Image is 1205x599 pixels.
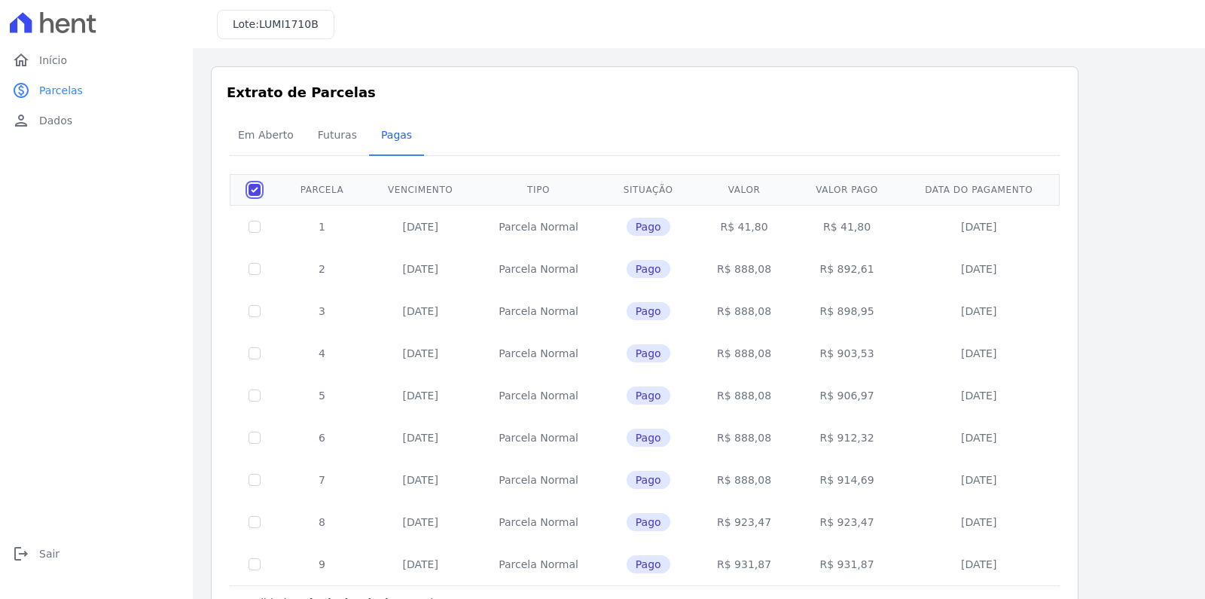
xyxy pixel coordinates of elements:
[901,501,1057,543] td: [DATE]
[372,120,421,150] span: Pagas
[793,374,900,417] td: R$ 906,97
[793,332,900,374] td: R$ 903,53
[306,117,369,156] a: Futuras
[695,248,794,290] td: R$ 888,08
[365,205,475,248] td: [DATE]
[901,248,1057,290] td: [DATE]
[249,516,261,528] input: Só é possível selecionar pagamentos em aberto
[793,459,900,501] td: R$ 914,69
[12,545,30,563] i: logout
[627,302,670,320] span: Pago
[627,218,670,236] span: Pago
[249,263,261,275] input: Só é possível selecionar pagamentos em aberto
[249,221,261,233] input: Só é possível selecionar pagamentos em aberto
[901,174,1057,205] th: Data do pagamento
[627,387,670,405] span: Pago
[901,374,1057,417] td: [DATE]
[365,459,475,501] td: [DATE]
[793,543,900,585] td: R$ 931,87
[365,248,475,290] td: [DATE]
[475,459,601,501] td: Parcela Normal
[901,332,1057,374] td: [DATE]
[369,117,424,156] a: Pagas
[695,501,794,543] td: R$ 923,47
[12,112,30,130] i: person
[6,75,187,105] a: paidParcelas
[793,205,900,248] td: R$ 41,80
[39,53,67,68] span: Início
[602,174,695,205] th: Situação
[279,501,365,543] td: 8
[475,374,601,417] td: Parcela Normal
[6,45,187,75] a: homeInício
[279,248,365,290] td: 2
[627,513,670,531] span: Pago
[475,205,601,248] td: Parcela Normal
[901,417,1057,459] td: [DATE]
[227,82,1063,102] h3: Extrato de Parcelas
[627,429,670,447] span: Pago
[365,374,475,417] td: [DATE]
[365,417,475,459] td: [DATE]
[475,174,601,205] th: Tipo
[901,459,1057,501] td: [DATE]
[249,347,261,359] input: Só é possível selecionar pagamentos em aberto
[695,543,794,585] td: R$ 931,87
[6,105,187,136] a: personDados
[901,290,1057,332] td: [DATE]
[695,205,794,248] td: R$ 41,80
[249,390,261,402] input: Só é possível selecionar pagamentos em aberto
[475,332,601,374] td: Parcela Normal
[793,248,900,290] td: R$ 892,61
[475,501,601,543] td: Parcela Normal
[279,205,365,248] td: 1
[12,51,30,69] i: home
[475,248,601,290] td: Parcela Normal
[365,543,475,585] td: [DATE]
[627,344,670,362] span: Pago
[39,83,83,98] span: Parcelas
[39,546,59,561] span: Sair
[6,539,187,569] a: logoutSair
[39,113,72,128] span: Dados
[279,174,365,205] th: Parcela
[365,332,475,374] td: [DATE]
[365,174,475,205] th: Vencimento
[475,543,601,585] td: Parcela Normal
[229,120,303,150] span: Em Aberto
[793,290,900,332] td: R$ 898,95
[901,205,1057,248] td: [DATE]
[279,543,365,585] td: 9
[249,558,261,570] input: Só é possível selecionar pagamentos em aberto
[279,417,365,459] td: 6
[249,305,261,317] input: Só é possível selecionar pagamentos em aberto
[365,501,475,543] td: [DATE]
[279,290,365,332] td: 3
[695,417,794,459] td: R$ 888,08
[627,471,670,489] span: Pago
[249,474,261,486] input: Só é possível selecionar pagamentos em aberto
[627,555,670,573] span: Pago
[793,417,900,459] td: R$ 912,32
[793,501,900,543] td: R$ 923,47
[793,174,900,205] th: Valor pago
[627,260,670,278] span: Pago
[233,17,319,32] h3: Lote:
[365,290,475,332] td: [DATE]
[695,290,794,332] td: R$ 888,08
[259,18,319,30] span: LUMI1710B
[901,543,1057,585] td: [DATE]
[309,120,366,150] span: Futuras
[249,432,261,444] input: Só é possível selecionar pagamentos em aberto
[12,81,30,99] i: paid
[279,459,365,501] td: 7
[475,417,601,459] td: Parcela Normal
[695,459,794,501] td: R$ 888,08
[695,374,794,417] td: R$ 888,08
[695,332,794,374] td: R$ 888,08
[279,374,365,417] td: 5
[695,174,794,205] th: Valor
[475,290,601,332] td: Parcela Normal
[279,332,365,374] td: 4
[226,117,306,156] a: Em Aberto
